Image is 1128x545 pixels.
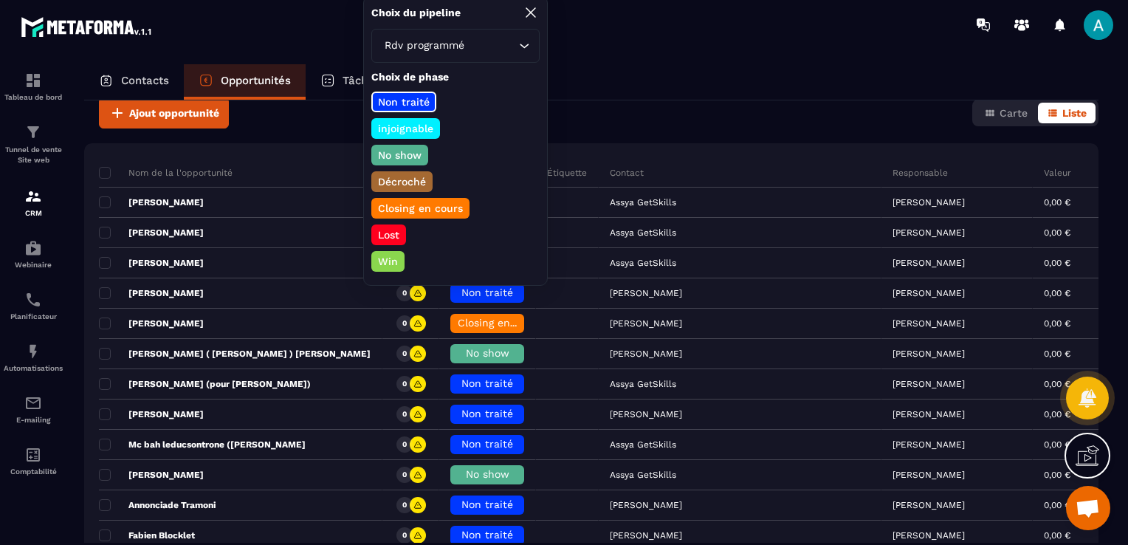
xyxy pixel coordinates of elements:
[376,174,428,189] p: Décroché
[893,349,965,359] p: [PERSON_NAME]
[893,470,965,480] p: [PERSON_NAME]
[221,74,291,87] p: Opportunités
[24,72,42,89] img: formation
[1044,409,1070,419] p: 0,00 €
[461,377,513,389] span: Non traité
[343,74,380,87] p: Tâches
[1044,500,1070,510] p: 0,00 €
[4,261,63,269] p: Webinaire
[1044,288,1070,298] p: 0,00 €
[381,38,467,54] span: Rdv programmé
[458,317,542,329] span: Closing en cours
[371,70,540,84] p: Choix de phase
[461,529,513,541] span: Non traité
[893,167,948,179] p: Responsable
[1044,258,1070,268] p: 0,00 €
[99,469,204,481] p: [PERSON_NAME]
[376,95,432,109] p: Non traité
[402,379,407,389] p: 0
[4,435,63,487] a: accountantaccountantComptabilité
[99,499,216,511] p: Annonciade Tramoni
[402,318,407,329] p: 0
[893,530,965,541] p: [PERSON_NAME]
[893,258,965,268] p: [PERSON_NAME]
[4,312,63,321] p: Planificateur
[1044,227,1070,238] p: 0,00 €
[975,103,1036,123] button: Carte
[893,318,965,329] p: [PERSON_NAME]
[466,347,509,359] span: No show
[1044,439,1070,450] p: 0,00 €
[402,439,407,450] p: 0
[461,287,513,298] span: Non traité
[376,254,400,269] p: Win
[99,196,204,208] p: [PERSON_NAME]
[893,500,965,510] p: [PERSON_NAME]
[376,227,402,242] p: Lost
[376,201,465,216] p: Closing en cours
[893,197,965,208] p: [PERSON_NAME]
[4,93,63,101] p: Tableau de bord
[1044,470,1070,480] p: 0,00 €
[4,364,63,372] p: Automatisations
[371,29,540,63] div: Search for option
[99,529,195,541] p: Fabien Blocklet
[4,112,63,176] a: formationformationTunnel de vente Site web
[4,61,63,112] a: formationformationTableau de bord
[1066,486,1110,530] div: Ouvrir le chat
[402,409,407,419] p: 0
[24,188,42,205] img: formation
[461,408,513,419] span: Non traité
[99,378,311,390] p: [PERSON_NAME] (pour [PERSON_NAME])
[610,167,644,179] p: Contact
[1044,349,1070,359] p: 0,00 €
[1038,103,1096,123] button: Liste
[467,38,515,54] input: Search for option
[376,148,424,162] p: No show
[893,379,965,389] p: [PERSON_NAME]
[4,228,63,280] a: automationsautomationsWebinaire
[4,280,63,332] a: schedulerschedulerPlanificateur
[402,530,407,541] p: 0
[306,64,395,100] a: Tâches
[99,439,306,450] p: Mc bah leducsontrone ([PERSON_NAME]
[893,439,965,450] p: [PERSON_NAME]
[1044,379,1070,389] p: 0,00 €
[24,291,42,309] img: scheduler
[1062,107,1087,119] span: Liste
[402,470,407,480] p: 0
[1044,318,1070,329] p: 0,00 €
[402,288,407,298] p: 0
[4,176,63,228] a: formationformationCRM
[893,227,965,238] p: [PERSON_NAME]
[24,394,42,412] img: email
[1044,530,1070,541] p: 0,00 €
[24,123,42,141] img: formation
[184,64,306,100] a: Opportunités
[99,287,204,299] p: [PERSON_NAME]
[24,343,42,360] img: automations
[99,408,204,420] p: [PERSON_NAME]
[1000,107,1028,119] span: Carte
[893,409,965,419] p: [PERSON_NAME]
[371,6,461,20] p: Choix du pipeline
[1044,197,1070,208] p: 0,00 €
[461,498,513,510] span: Non traité
[99,167,233,179] p: Nom de la l'opportunité
[461,438,513,450] span: Non traité
[4,467,63,476] p: Comptabilité
[99,227,204,239] p: [PERSON_NAME]
[376,121,436,136] p: injoignable
[129,106,219,120] span: Ajout opportunité
[84,64,184,100] a: Contacts
[21,13,154,40] img: logo
[4,145,63,165] p: Tunnel de vente Site web
[1044,167,1071,179] p: Valeur
[24,446,42,464] img: accountant
[99,318,204,329] p: [PERSON_NAME]
[4,209,63,217] p: CRM
[402,500,407,510] p: 0
[893,288,965,298] p: [PERSON_NAME]
[466,468,509,480] span: No show
[121,74,169,87] p: Contacts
